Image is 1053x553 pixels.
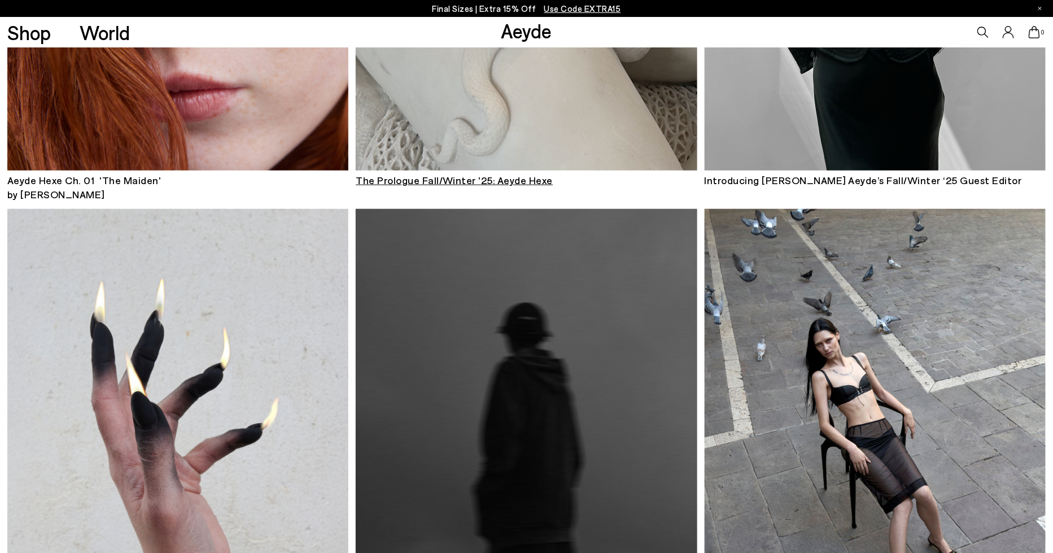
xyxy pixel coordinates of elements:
[356,174,553,186] span: The Prologue Fall/Winter '25: Aeyde Hexe
[1040,29,1046,36] span: 0
[7,174,161,201] span: Aeyde Hexe Ch. 01 'The Maiden' by [PERSON_NAME]
[544,3,621,14] span: Navigate to /collections/ss25-final-sizes
[501,19,552,42] a: Aeyde
[705,174,1022,186] span: Introducing [PERSON_NAME] Aeyde’s Fall/Winter ‘25 Guest Editor
[432,2,621,16] p: Final Sizes | Extra 15% Off
[7,23,51,42] a: Shop
[1029,26,1040,38] a: 0
[80,23,130,42] a: World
